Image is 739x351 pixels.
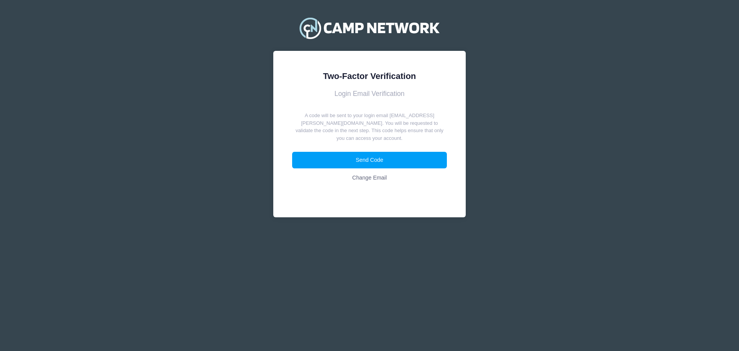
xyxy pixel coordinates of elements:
[292,90,447,98] h3: Login Email Verification
[292,112,447,142] p: A code will be sent to your login email [EMAIL_ADDRESS][PERSON_NAME][DOMAIN_NAME]. You will be re...
[296,13,443,44] img: Camp Network
[292,170,447,186] a: Change Email
[292,70,447,82] div: Two-Factor Verification
[292,152,447,168] button: Send Code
